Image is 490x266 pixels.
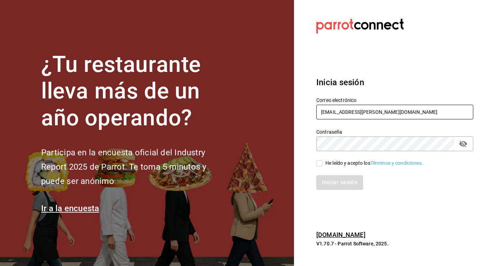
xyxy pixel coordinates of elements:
p: V1.70.7 - Parrot Software, 2025. [316,240,473,247]
a: [DOMAIN_NAME] [316,231,365,238]
label: Correo electrónico [316,97,473,102]
input: Ingresa tu correo electrónico [316,105,473,119]
h1: ¿Tu restaurante lleva más de un año operando? [41,51,229,132]
a: Términos y condiciones. [370,160,423,166]
h3: Inicia sesión [316,76,473,89]
h2: Participa en la encuesta oficial del Industry Report 2025 de Parrot. Te toma 5 minutos y puede se... [41,146,229,188]
label: Contraseña [316,129,473,134]
div: He leído y acepto los [325,160,423,167]
a: Ir a la encuesta [41,204,99,213]
button: passwordField [457,138,469,150]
